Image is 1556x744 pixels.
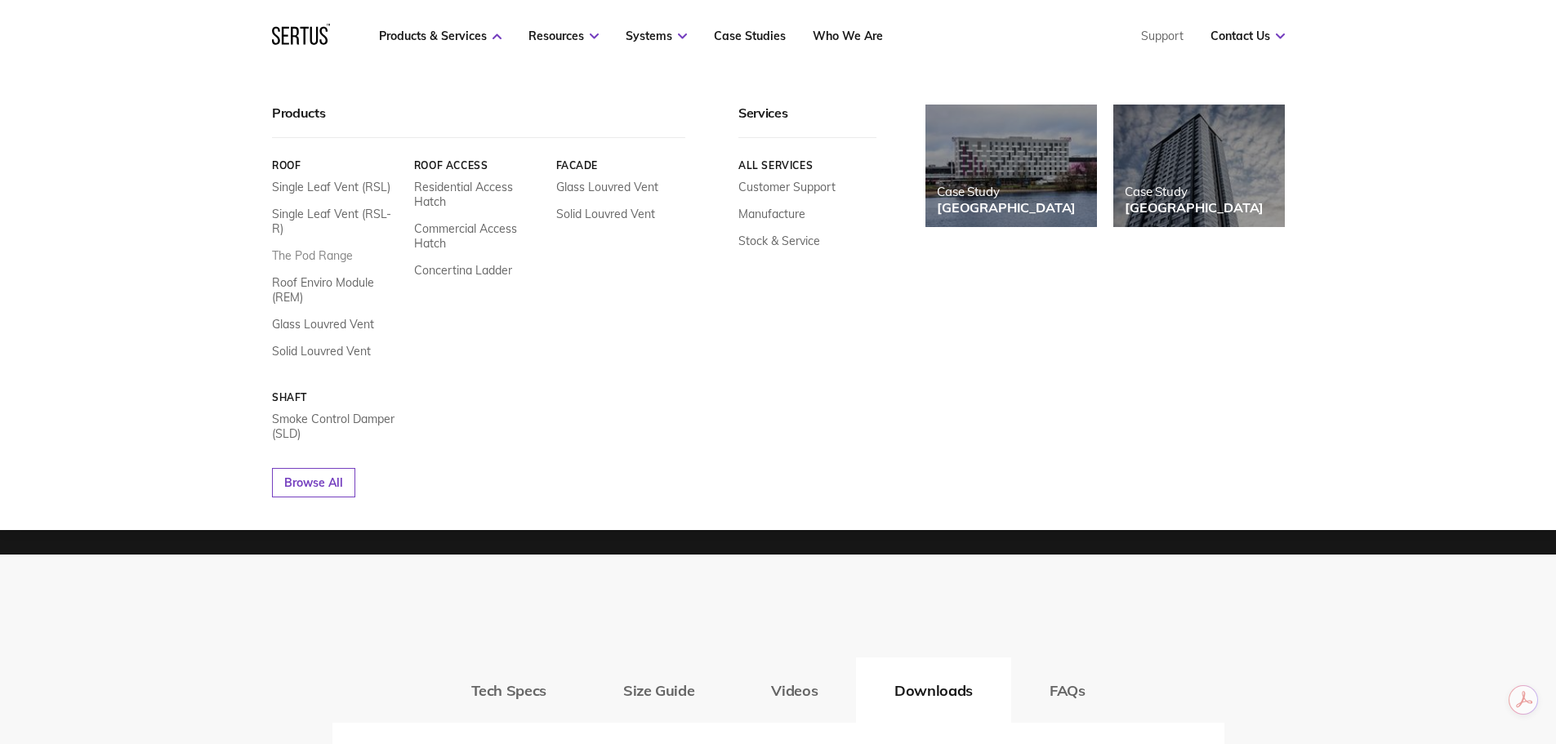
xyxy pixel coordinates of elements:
[1125,199,1264,216] div: [GEOGRAPHIC_DATA]
[1113,105,1285,227] a: Case Study[GEOGRAPHIC_DATA]
[272,180,390,194] a: Single Leaf Vent (RSL)
[413,180,543,209] a: Residential Access Hatch
[738,207,805,221] a: Manufacture
[1210,29,1285,43] a: Contact Us
[272,207,402,236] a: Single Leaf Vent (RSL-R)
[733,657,856,723] button: Videos
[738,159,876,172] a: All services
[272,105,685,138] div: Products
[272,159,402,172] a: Roof
[379,29,502,43] a: Products & Services
[813,29,883,43] a: Who We Are
[528,29,599,43] a: Resources
[1125,184,1264,199] div: Case Study
[413,221,543,251] a: Commercial Access Hatch
[413,263,511,278] a: Concertina Ladder
[272,317,374,332] a: Glass Louvred Vent
[413,159,543,172] a: Roof Access
[555,180,658,194] a: Glass Louvred Vent
[433,657,585,723] button: Tech Specs
[1141,29,1184,43] a: Support
[555,207,654,221] a: Solid Louvred Vent
[272,275,402,305] a: Roof Enviro Module (REM)
[585,657,733,723] button: Size Guide
[738,180,836,194] a: Customer Support
[1011,657,1124,723] button: FAQs
[937,184,1076,199] div: Case Study
[272,468,355,497] a: Browse All
[714,29,786,43] a: Case Studies
[925,105,1097,227] a: Case Study[GEOGRAPHIC_DATA]
[272,248,353,263] a: The Pod Range
[937,199,1076,216] div: [GEOGRAPHIC_DATA]
[555,159,685,172] a: Facade
[738,234,820,248] a: Stock & Service
[272,412,402,441] a: Smoke Control Damper (SLD)
[272,344,371,359] a: Solid Louvred Vent
[738,105,876,138] div: Services
[626,29,687,43] a: Systems
[272,391,402,403] a: Shaft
